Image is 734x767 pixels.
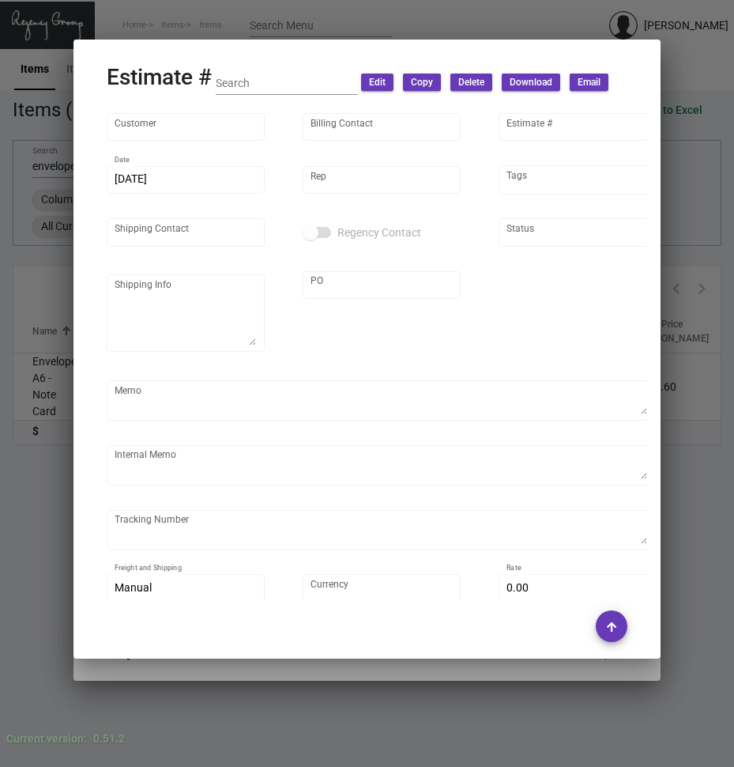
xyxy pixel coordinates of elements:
[502,74,560,91] button: Download
[369,76,386,89] span: Edit
[361,74,393,91] button: Edit
[115,581,152,594] span: Manual
[510,76,552,89] span: Download
[107,64,212,91] h2: Estimate #
[450,74,492,91] button: Delete
[93,731,125,747] div: 0.51.2
[403,74,441,91] button: Copy
[6,731,87,747] div: Current version:
[458,76,484,89] span: Delete
[411,76,433,89] span: Copy
[570,74,608,91] button: Email
[578,76,600,89] span: Email
[337,223,421,242] span: Regency Contact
